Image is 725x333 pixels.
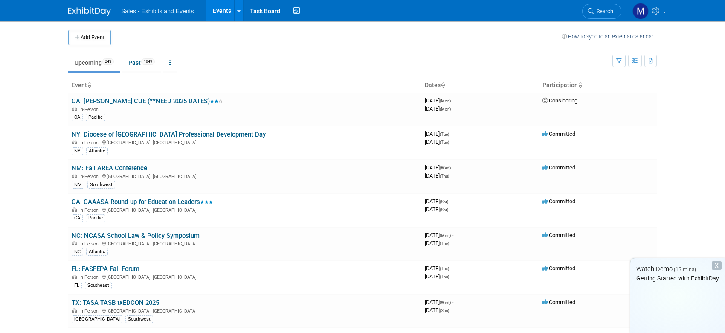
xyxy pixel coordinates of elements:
[440,308,449,313] span: (Sun)
[72,139,418,146] div: [GEOGRAPHIC_DATA], [GEOGRAPHIC_DATA]
[72,172,418,179] div: [GEOGRAPHIC_DATA], [GEOGRAPHIC_DATA]
[68,30,111,45] button: Add Event
[578,82,582,88] a: Sort by Participation Type
[87,181,115,189] div: Southwest
[72,307,418,314] div: [GEOGRAPHIC_DATA], [GEOGRAPHIC_DATA]
[72,147,83,155] div: NY
[68,78,421,93] th: Event
[440,199,448,204] span: (Sat)
[121,8,194,15] span: Sales - Exhibits and Events
[72,275,77,279] img: In-Person Event
[79,275,101,280] span: In-Person
[72,206,418,213] div: [GEOGRAPHIC_DATA], [GEOGRAPHIC_DATA]
[141,58,155,65] span: 1049
[425,172,449,179] span: [DATE]
[452,97,453,104] span: -
[425,273,449,280] span: [DATE]
[632,3,649,19] img: Melissa Fowler
[425,240,449,246] span: [DATE]
[122,55,161,71] a: Past1049
[450,265,452,272] span: -
[79,174,101,179] span: In-Person
[68,7,111,16] img: ExhibitDay
[440,207,448,212] span: (Sat)
[440,266,449,271] span: (Tue)
[79,207,101,213] span: In-Person
[440,174,449,178] span: (Thu)
[72,273,418,280] div: [GEOGRAPHIC_DATA], [GEOGRAPHIC_DATA]
[72,240,418,247] div: [GEOGRAPHIC_DATA], [GEOGRAPHIC_DATA]
[542,265,575,272] span: Committed
[79,107,101,112] span: In-Person
[440,300,451,305] span: (Wed)
[425,265,452,272] span: [DATE]
[425,164,453,171] span: [DATE]
[72,107,77,111] img: In-Person Event
[425,232,453,238] span: [DATE]
[441,82,445,88] a: Sort by Start Date
[425,198,451,204] span: [DATE]
[72,207,77,212] img: In-Person Event
[72,241,77,245] img: In-Person Event
[72,282,82,289] div: FL
[674,266,696,272] span: (13 mins)
[440,140,449,145] span: (Tue)
[440,107,451,111] span: (Mon)
[86,147,108,155] div: Atlantic
[102,58,114,65] span: 243
[86,214,105,222] div: Pacific
[68,55,120,71] a: Upcoming243
[450,131,452,137] span: -
[440,132,449,137] span: (Tue)
[425,97,453,104] span: [DATE]
[452,164,453,171] span: -
[72,97,223,105] a: CA: [PERSON_NAME] CUE (**NEED 2025 DATES)
[542,232,575,238] span: Committed
[452,299,453,305] span: -
[425,206,448,213] span: [DATE]
[440,99,451,103] span: (Mon)
[72,232,200,240] a: NC: NCASA School Law & Policy Symposium
[452,232,453,238] span: -
[421,78,539,93] th: Dates
[72,181,84,189] div: NM
[449,198,451,204] span: -
[72,308,77,313] img: In-Person Event
[86,248,108,256] div: Atlantic
[79,308,101,314] span: In-Person
[630,274,725,283] div: Getting Started with ExhibitDay
[440,233,451,238] span: (Mon)
[542,164,575,171] span: Committed
[630,265,725,274] div: Watch Demo
[86,114,105,121] div: Pacific
[125,315,153,323] div: Southwest
[72,299,159,307] a: TX: TASA TASB txEDCON 2025
[72,265,139,273] a: FL: FASFEPA Fall Forum
[72,214,83,222] div: CA
[85,282,112,289] div: Southeast
[425,131,452,137] span: [DATE]
[72,248,83,256] div: NC
[79,241,101,247] span: In-Person
[562,33,657,40] a: How to sync to an external calendar...
[440,166,451,170] span: (Wed)
[72,114,83,121] div: CA
[542,299,575,305] span: Committed
[72,131,266,138] a: NY: Diocese of [GEOGRAPHIC_DATA] Professional Development Day
[542,131,575,137] span: Committed
[542,198,575,204] span: Committed
[72,174,77,178] img: In-Person Event
[72,140,77,144] img: In-Person Event
[72,164,147,172] a: NM: Fall AREA Conference
[72,198,213,206] a: CA: CAAASA Round-up for Education Leaders
[425,139,449,145] span: [DATE]
[594,8,613,15] span: Search
[425,307,449,313] span: [DATE]
[72,315,122,323] div: [GEOGRAPHIC_DATA]
[542,97,577,104] span: Considering
[712,261,722,270] div: Dismiss
[440,275,449,279] span: (Thu)
[79,140,101,146] span: In-Person
[440,241,449,246] span: (Tue)
[539,78,657,93] th: Participation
